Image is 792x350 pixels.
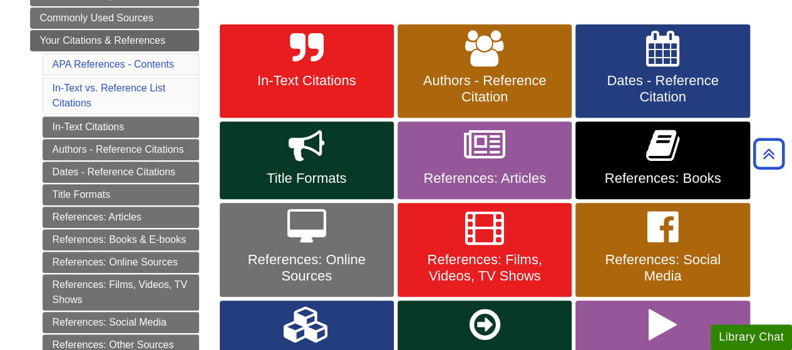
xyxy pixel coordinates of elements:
[398,121,572,199] a: References: Articles
[30,30,199,51] a: Your Citations & References
[43,207,199,228] a: References: Articles
[229,170,384,187] span: Title Formats
[585,252,740,284] span: References: Social Media
[407,252,562,284] span: References: Films, Videos, TV Shows
[43,274,199,311] a: References: Films, Videos, TV Shows
[40,35,165,46] span: Your Citations & References
[220,121,394,199] a: Title Formats
[30,8,199,29] a: Commonly Used Sources
[43,312,199,333] a: References: Social Media
[43,252,199,273] a: References: Online Sources
[220,203,394,297] a: References: Online Sources
[575,121,749,199] a: References: Books
[43,229,199,250] a: References: Books & E-books
[585,73,740,105] span: Dates - Reference Citation
[43,116,199,138] a: In-Text Citations
[575,24,749,118] a: Dates - Reference Citation
[749,145,789,162] a: Back to Top
[220,24,394,118] a: In-Text Citations
[407,73,562,105] span: Authors - Reference Citation
[40,13,153,23] span: Commonly Used Sources
[53,83,166,108] a: In-Text vs. Reference List Citations
[585,170,740,187] span: References: Books
[711,324,792,350] button: Library Chat
[398,203,572,297] a: References: Films, Videos, TV Shows
[53,59,174,69] a: APA References - Contents
[229,252,384,284] span: References: Online Sources
[575,203,749,297] a: References: Social Media
[43,139,199,160] a: Authors - Reference Citations
[407,170,562,187] span: References: Articles
[229,73,384,89] span: In-Text Citations
[43,184,199,205] a: Title Formats
[398,24,572,118] a: Authors - Reference Citation
[43,162,199,183] a: Dates - Reference Citations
